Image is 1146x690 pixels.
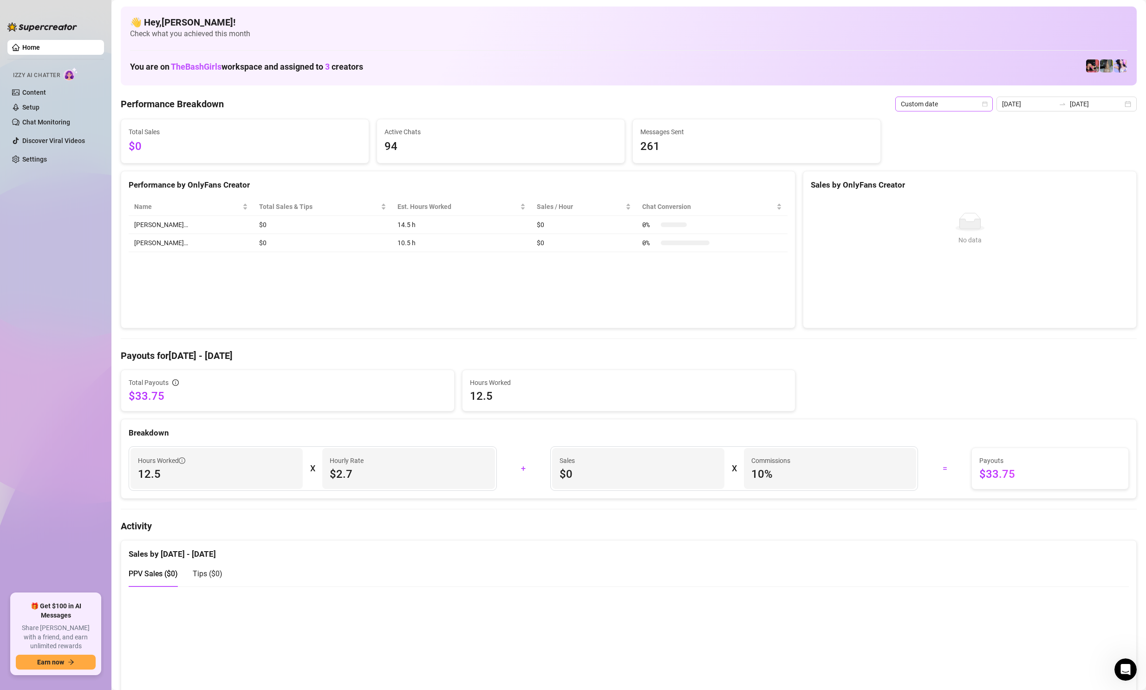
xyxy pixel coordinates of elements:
span: Earn now [37,658,64,666]
span: Share [PERSON_NAME] with a friend, and earn unlimited rewards [16,624,96,651]
h4: 👋 Hey, [PERSON_NAME] ! [130,16,1127,29]
div: X [310,461,315,476]
span: Check what you achieved this month [130,29,1127,39]
span: 12.5 [470,389,788,404]
td: $0 [531,216,637,234]
input: Start date [1002,99,1055,109]
span: info-circle [172,379,179,386]
div: Sales by [DATE] - [DATE] [129,540,1129,560]
article: Hourly Rate [330,456,364,466]
a: Setup [22,104,39,111]
span: calendar [982,101,988,107]
div: Performance by OnlyFans Creator [129,179,788,191]
a: Settings [22,156,47,163]
span: 3 [325,62,330,72]
span: Izzy AI Chatter [13,71,60,80]
a: Discover Viral Videos [22,137,85,144]
span: Hours Worked [138,456,185,466]
span: PPV Sales ( $0 ) [129,569,178,578]
span: Sales / Hour [537,202,624,212]
span: 10 % [751,467,909,482]
img: Ary [1114,59,1127,72]
img: logo-BBDzfeDw.svg [7,22,77,32]
h1: You are on workspace and assigned to creators [130,62,363,72]
span: info-circle [179,457,185,464]
span: 12.5 [138,467,295,482]
span: swap-right [1059,100,1066,108]
span: Payouts [979,456,1121,466]
span: Chat Conversion [642,202,775,212]
td: $0 [531,234,637,252]
span: 0 % [642,220,657,230]
span: $0 [129,138,361,156]
span: Sales [560,456,717,466]
td: [PERSON_NAME]… [129,216,254,234]
img: Brenda [1100,59,1113,72]
span: 261 [640,138,873,156]
a: Chat Monitoring [22,118,70,126]
h4: Activity [121,520,1137,533]
span: Name [134,202,241,212]
span: $33.75 [129,389,447,404]
a: Home [22,44,40,51]
div: No data [814,235,1125,245]
th: Total Sales & Tips [254,198,392,216]
div: Sales by OnlyFans Creator [811,179,1129,191]
div: X [732,461,736,476]
td: $0 [254,234,392,252]
span: Active Chats [384,127,617,137]
td: [PERSON_NAME]… [129,234,254,252]
div: Est. Hours Worked [397,202,518,212]
span: TheBashGirls [171,62,221,72]
div: + [502,461,545,476]
span: arrow-right [68,659,74,665]
iframe: Intercom live chat [1114,658,1137,681]
span: Tips ( $0 ) [193,569,222,578]
th: Sales / Hour [531,198,637,216]
span: Hours Worked [470,378,788,388]
h4: Performance Breakdown [121,98,224,111]
td: 10.5 h [392,234,531,252]
span: Total Sales [129,127,361,137]
input: End date [1070,99,1123,109]
div: = [924,461,966,476]
span: to [1059,100,1066,108]
span: Custom date [901,97,987,111]
img: AI Chatter [64,67,78,81]
article: Commissions [751,456,790,466]
span: 0 % [642,238,657,248]
a: Content [22,89,46,96]
h4: Payouts for [DATE] - [DATE] [121,349,1137,362]
img: Jacky [1086,59,1099,72]
span: $0 [560,467,717,482]
div: Breakdown [129,427,1129,439]
th: Name [129,198,254,216]
button: Earn nowarrow-right [16,655,96,670]
td: 14.5 h [392,216,531,234]
td: $0 [254,216,392,234]
span: Messages Sent [640,127,873,137]
span: 94 [384,138,617,156]
span: Total Sales & Tips [259,202,379,212]
span: $2.7 [330,467,487,482]
th: Chat Conversion [637,198,788,216]
span: Total Payouts [129,378,169,388]
span: $33.75 [979,467,1121,482]
span: 🎁 Get $100 in AI Messages [16,602,96,620]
